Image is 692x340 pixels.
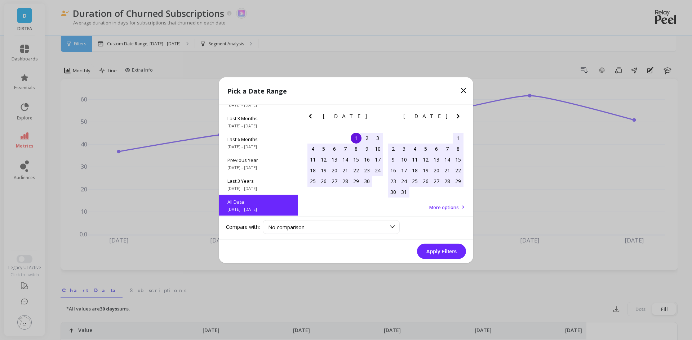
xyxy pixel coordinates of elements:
div: Choose Sunday, June 25th, 2017 [307,176,318,186]
div: Choose Friday, July 28th, 2017 [442,176,453,186]
div: Choose Monday, July 17th, 2017 [399,165,409,176]
div: Choose Saturday, July 29th, 2017 [453,176,463,186]
div: Choose Monday, July 24th, 2017 [399,176,409,186]
div: Choose Thursday, June 22nd, 2017 [351,165,361,176]
div: Choose Wednesday, June 7th, 2017 [340,143,351,154]
div: Choose Wednesday, July 19th, 2017 [420,165,431,176]
div: Choose Thursday, July 6th, 2017 [431,143,442,154]
span: Last 3 Months [227,115,289,121]
div: Choose Friday, June 30th, 2017 [361,176,372,186]
div: Choose Sunday, July 2nd, 2017 [388,143,399,154]
p: Pick a Date Range [227,86,287,96]
div: Choose Tuesday, July 18th, 2017 [409,165,420,176]
div: Choose Tuesday, July 25th, 2017 [409,176,420,186]
div: Choose Tuesday, June 13th, 2017 [329,154,340,165]
span: [DATE] - [DATE] [227,185,289,191]
div: Choose Friday, June 2nd, 2017 [361,132,372,143]
div: Choose Thursday, June 8th, 2017 [351,143,361,154]
div: Choose Saturday, July 1st, 2017 [453,132,463,143]
div: Choose Saturday, June 24th, 2017 [372,165,383,176]
div: Choose Saturday, June 3rd, 2017 [372,132,383,143]
div: Choose Tuesday, June 6th, 2017 [329,143,340,154]
button: Next Month [454,112,465,123]
div: Choose Saturday, June 17th, 2017 [372,154,383,165]
button: Previous Month [386,112,398,123]
div: Choose Sunday, July 9th, 2017 [388,154,399,165]
span: [DATE] [323,113,368,119]
div: Choose Wednesday, June 21st, 2017 [340,165,351,176]
div: Choose Tuesday, June 27th, 2017 [329,176,340,186]
div: Choose Friday, June 9th, 2017 [361,143,372,154]
div: Choose Wednesday, June 28th, 2017 [340,176,351,186]
div: Choose Thursday, July 27th, 2017 [431,176,442,186]
div: Choose Wednesday, July 26th, 2017 [420,176,431,186]
div: Choose Monday, July 10th, 2017 [399,154,409,165]
div: Choose Thursday, June 15th, 2017 [351,154,361,165]
span: [DATE] - [DATE] [227,123,289,128]
div: Choose Saturday, June 10th, 2017 [372,143,383,154]
div: Choose Friday, June 16th, 2017 [361,154,372,165]
span: Last 6 Months [227,136,289,142]
button: Next Month [373,112,385,123]
span: More options [429,204,459,210]
div: Choose Sunday, July 23rd, 2017 [388,176,399,186]
span: [DATE] - [DATE] [227,164,289,170]
button: Previous Month [306,112,318,123]
div: Choose Thursday, July 20th, 2017 [431,165,442,176]
div: Choose Thursday, June 29th, 2017 [351,176,361,186]
span: [DATE] - [DATE] [227,144,289,149]
div: Choose Saturday, July 8th, 2017 [453,143,463,154]
span: Previous Year [227,157,289,163]
div: Choose Friday, June 23rd, 2017 [361,165,372,176]
div: Choose Monday, June 26th, 2017 [318,176,329,186]
div: Choose Sunday, June 4th, 2017 [307,143,318,154]
div: Choose Friday, July 14th, 2017 [442,154,453,165]
div: Choose Tuesday, June 20th, 2017 [329,165,340,176]
div: Choose Sunday, June 18th, 2017 [307,165,318,176]
div: Choose Monday, July 3rd, 2017 [399,143,409,154]
div: Choose Monday, July 31st, 2017 [399,186,409,197]
div: Choose Tuesday, July 4th, 2017 [409,143,420,154]
div: Choose Wednesday, July 12th, 2017 [420,154,431,165]
div: month 2017-07 [388,132,463,197]
label: Compare with: [226,223,260,231]
div: Choose Thursday, July 13th, 2017 [431,154,442,165]
span: [DATE] - [DATE] [227,102,289,108]
div: Choose Sunday, July 16th, 2017 [388,165,399,176]
div: month 2017-06 [307,132,383,186]
span: [DATE] [403,113,448,119]
div: Choose Monday, June 12th, 2017 [318,154,329,165]
div: Choose Friday, July 21st, 2017 [442,165,453,176]
div: Choose Saturday, July 22nd, 2017 [453,165,463,176]
div: Choose Monday, June 19th, 2017 [318,165,329,176]
div: Choose Tuesday, July 11th, 2017 [409,154,420,165]
div: Choose Friday, July 7th, 2017 [442,143,453,154]
div: Choose Saturday, July 15th, 2017 [453,154,463,165]
span: Last 3 Years [227,177,289,184]
div: Choose Sunday, June 11th, 2017 [307,154,318,165]
span: All Data [227,198,289,205]
div: Choose Thursday, June 1st, 2017 [351,132,361,143]
span: [DATE] - [DATE] [227,206,289,212]
span: No comparison [268,223,305,230]
div: Choose Sunday, July 30th, 2017 [388,186,399,197]
div: Choose Wednesday, July 5th, 2017 [420,143,431,154]
div: Choose Wednesday, June 14th, 2017 [340,154,351,165]
button: Apply Filters [417,244,466,259]
div: Choose Monday, June 5th, 2017 [318,143,329,154]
